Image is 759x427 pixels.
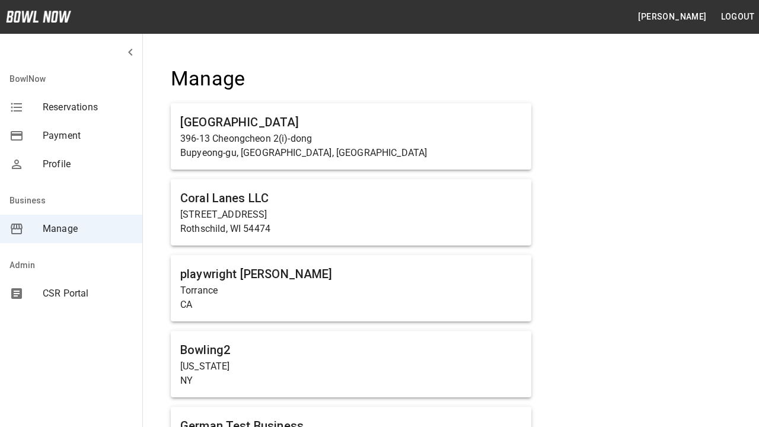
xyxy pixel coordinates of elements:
p: Torrance [180,283,522,298]
h6: Coral Lanes LLC [180,189,522,208]
p: [STREET_ADDRESS] [180,208,522,222]
h4: Manage [171,66,531,91]
span: CSR Portal [43,286,133,301]
p: 396-13 Cheongcheon 2(i)-dong [180,132,522,146]
p: NY [180,374,522,388]
img: logo [6,11,71,23]
p: [US_STATE] [180,359,522,374]
span: Reservations [43,100,133,114]
h6: playwright [PERSON_NAME] [180,265,522,283]
span: Payment [43,129,133,143]
h6: Bowling2 [180,340,522,359]
p: Rothschild, WI 54474 [180,222,522,236]
span: Manage [43,222,133,236]
button: Logout [716,6,759,28]
span: Profile [43,157,133,171]
p: CA [180,298,522,312]
p: Bupyeong-gu, [GEOGRAPHIC_DATA], [GEOGRAPHIC_DATA] [180,146,522,160]
h6: [GEOGRAPHIC_DATA] [180,113,522,132]
button: [PERSON_NAME] [633,6,711,28]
